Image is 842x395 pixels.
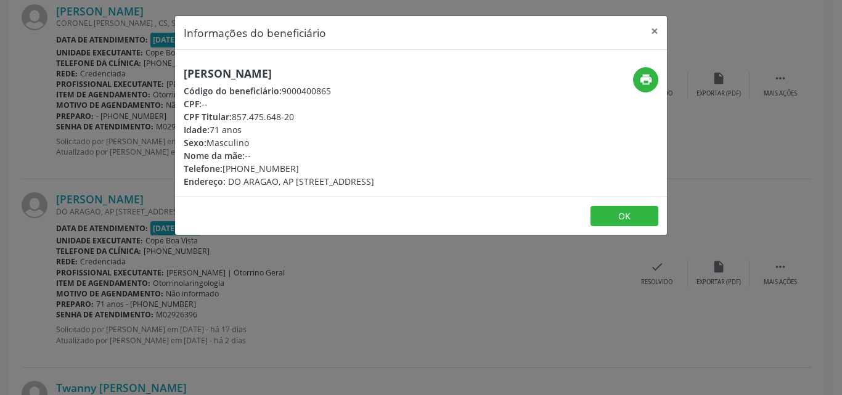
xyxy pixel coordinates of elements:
span: Idade: [184,124,210,136]
span: Nome da mãe: [184,150,245,161]
span: CPF: [184,98,202,110]
span: Endereço: [184,176,226,187]
div: 857.475.648-20 [184,110,374,123]
div: -- [184,97,374,110]
span: CPF Titular: [184,111,232,123]
div: [PHONE_NUMBER] [184,162,374,175]
span: Sexo: [184,137,206,149]
span: DO ARAGAO, AP [STREET_ADDRESS] [228,176,374,187]
h5: [PERSON_NAME] [184,67,374,80]
button: Close [642,16,667,46]
button: print [633,67,658,92]
div: Masculino [184,136,374,149]
button: OK [591,206,658,227]
span: Código do beneficiário: [184,85,282,97]
div: -- [184,149,374,162]
div: 9000400865 [184,84,374,97]
h5: Informações do beneficiário [184,25,326,41]
div: 71 anos [184,123,374,136]
span: Telefone: [184,163,223,174]
i: print [639,73,653,86]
